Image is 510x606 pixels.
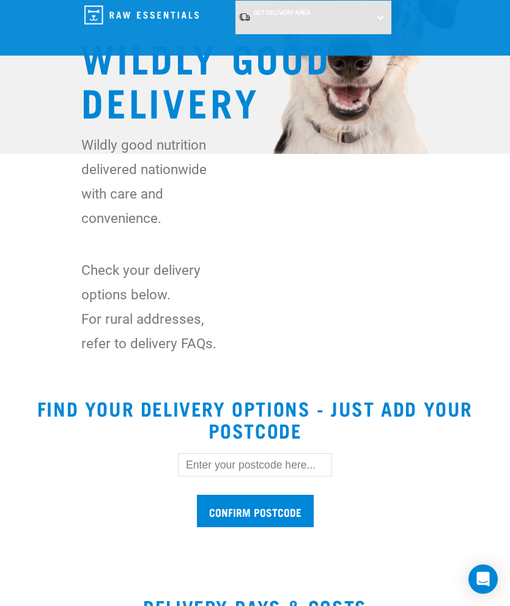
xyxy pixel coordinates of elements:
h2: Find your delivery options - just add your postcode [15,397,495,441]
div: Open Intercom Messenger [468,564,498,594]
input: Confirm postcode [197,495,314,527]
img: Raw Essentials Logo [84,5,199,24]
h1: Wildly Good Delivery [81,35,429,123]
p: Check your delivery options below. For rural addresses, refer to delivery FAQs. [81,258,220,356]
span: Set Delivery Area [254,9,311,16]
input: Enter your postcode here... [178,453,332,476]
img: van-moving.png [238,12,251,22]
p: Wildly good nutrition delivered nationwide with care and convenience. [81,133,220,230]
